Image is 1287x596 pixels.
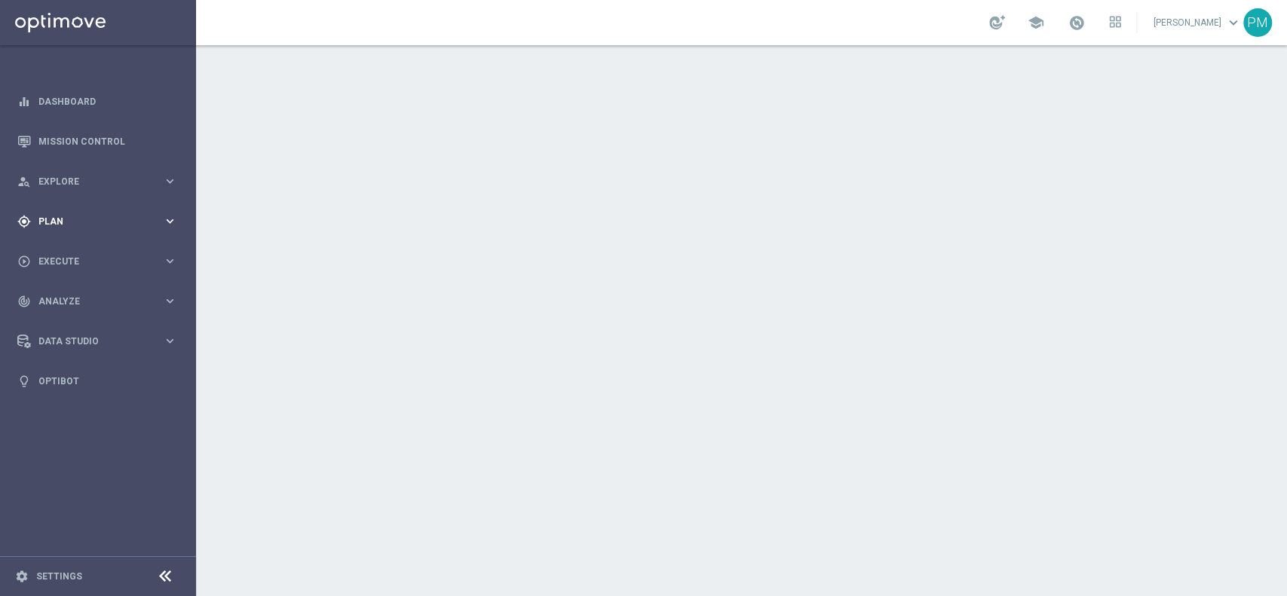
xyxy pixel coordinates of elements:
button: lightbulb Optibot [17,375,178,387]
div: Analyze [17,295,163,308]
i: equalizer [17,95,31,109]
i: lightbulb [17,374,31,388]
i: keyboard_arrow_right [163,294,177,308]
div: Execute [17,255,163,268]
div: Explore [17,175,163,188]
div: Mission Control [17,121,177,161]
i: settings [15,570,29,583]
span: Data Studio [38,337,163,346]
div: Dashboard [17,81,177,121]
a: Dashboard [38,81,177,121]
i: keyboard_arrow_right [163,174,177,188]
i: keyboard_arrow_right [163,254,177,268]
div: Data Studio [17,335,163,348]
button: person_search Explore keyboard_arrow_right [17,176,178,188]
span: Explore [38,177,163,186]
button: play_circle_outline Execute keyboard_arrow_right [17,255,178,267]
button: track_changes Analyze keyboard_arrow_right [17,295,178,307]
button: Data Studio keyboard_arrow_right [17,335,178,347]
span: Analyze [38,297,163,306]
div: PM [1243,8,1272,37]
i: track_changes [17,295,31,308]
button: Mission Control [17,136,178,148]
i: keyboard_arrow_right [163,214,177,228]
a: Mission Control [38,121,177,161]
button: gps_fixed Plan keyboard_arrow_right [17,215,178,228]
div: Plan [17,215,163,228]
a: Optibot [38,361,177,401]
a: [PERSON_NAME]keyboard_arrow_down [1152,11,1243,34]
span: school [1028,14,1044,31]
span: keyboard_arrow_down [1225,14,1242,31]
i: person_search [17,175,31,188]
span: Execute [38,257,163,266]
i: keyboard_arrow_right [163,334,177,348]
i: gps_fixed [17,215,31,228]
span: Plan [38,217,163,226]
i: play_circle_outline [17,255,31,268]
button: equalizer Dashboard [17,96,178,108]
div: Optibot [17,361,177,401]
a: Settings [36,572,82,581]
